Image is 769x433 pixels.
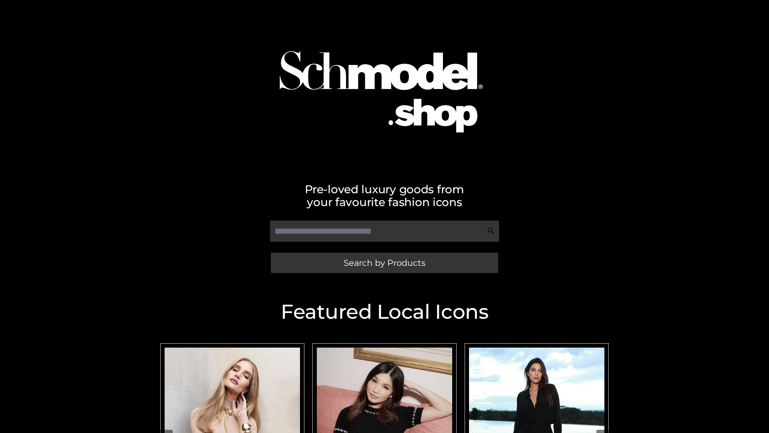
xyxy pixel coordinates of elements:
h2: Featured Local Icons​ [156,302,613,322]
span: Search by Products [344,259,425,267]
img: Search Icon [487,227,495,235]
h2: Pre-loved luxury goods from your favourite fashion icons [156,183,613,208]
a: Search by Products [271,253,498,273]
